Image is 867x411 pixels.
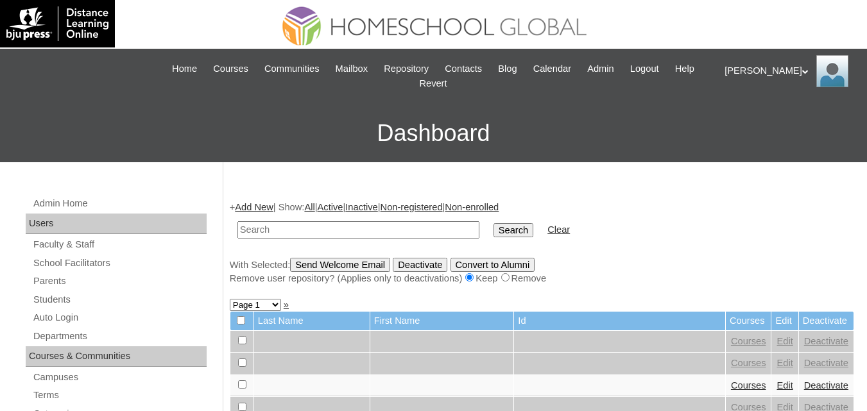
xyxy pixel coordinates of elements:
a: Clear [547,224,570,235]
a: Add New [235,202,273,212]
span: Communities [264,62,320,76]
a: Parents [32,273,207,289]
span: Home [172,62,197,76]
img: logo-white.png [6,6,108,41]
a: » [284,299,289,310]
a: Courses [207,62,255,76]
input: Convert to Alumni [451,258,535,272]
a: Blog [492,62,523,76]
a: School Facilitators [32,255,207,271]
a: Active [318,202,343,212]
span: Logout [630,62,659,76]
a: Logout [624,62,665,76]
span: Help [675,62,694,76]
span: Blog [498,62,517,76]
h3: Dashboard [6,105,861,162]
div: [PERSON_NAME] [725,55,854,87]
td: First Name [370,312,514,330]
a: Contacts [438,62,488,76]
td: Last Name [254,312,370,330]
div: With Selected: [230,258,854,285]
a: Revert [413,76,453,91]
a: Communities [258,62,326,76]
a: Terms [32,387,207,403]
div: + | Show: | | | | [230,201,854,285]
span: Courses [213,62,248,76]
a: Mailbox [329,62,375,76]
span: Revert [419,76,447,91]
a: Help [669,62,701,76]
a: Admin Home [32,196,207,212]
div: Users [26,214,207,234]
a: Admin [581,62,621,76]
a: Departments [32,328,207,344]
div: Remove user repository? (Applies only to deactivations) Keep Remove [230,272,854,285]
a: Deactivate [804,336,848,346]
input: Search [494,223,533,237]
a: Deactivate [804,380,848,390]
a: Repository [377,62,435,76]
span: Repository [384,62,429,76]
input: Search [237,221,479,239]
span: Admin [587,62,614,76]
a: Edit [777,380,793,390]
a: Non-enrolled [445,202,499,212]
td: Edit [771,312,798,330]
span: Calendar [533,62,571,76]
a: Students [32,292,207,308]
a: Calendar [527,62,578,76]
td: Id [514,312,725,330]
a: Inactive [345,202,378,212]
a: Courses [731,336,766,346]
a: All [304,202,314,212]
a: Edit [777,336,793,346]
a: Courses [731,380,766,390]
span: Mailbox [336,62,368,76]
a: Auto Login [32,310,207,326]
a: Faculty & Staff [32,237,207,253]
td: Courses [726,312,771,330]
td: Deactivate [799,312,854,330]
a: Home [166,62,203,76]
a: Campuses [32,369,207,385]
a: Edit [777,358,793,368]
span: Contacts [445,62,482,76]
img: Ariane Ebuen [816,55,848,87]
a: Deactivate [804,358,848,368]
input: Send Welcome Email [290,258,390,272]
a: Courses [731,358,766,368]
div: Courses & Communities [26,346,207,367]
a: Non-registered [381,202,443,212]
input: Deactivate [393,258,447,272]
